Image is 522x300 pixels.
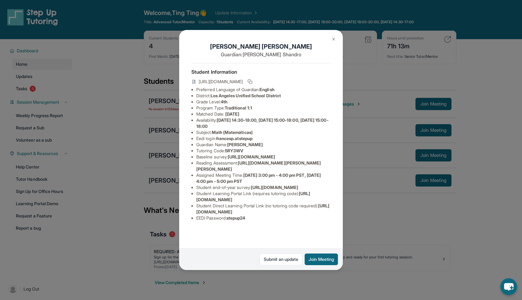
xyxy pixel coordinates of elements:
[196,203,331,215] li: Student Direct Learning Portal Link (no tutoring code required) :
[196,87,331,93] li: Preferred Language of Guardian:
[196,93,331,99] li: District:
[196,105,331,111] li: Program Type:
[211,93,281,98] span: Los Angeles Unified School District
[227,142,263,147] span: [PERSON_NAME]
[227,215,245,220] span: stepup24
[196,111,331,117] li: Matched Date:
[196,215,331,221] li: EEDI Password :
[225,111,239,117] span: [DATE]
[196,154,331,160] li: Baseline survey :
[500,278,517,295] button: chat-button
[191,68,331,76] h4: Student Information
[196,191,331,203] li: Student Learning Portal Link (requires tutoring code) :
[196,99,331,105] li: Grade Level:
[246,78,254,85] button: Copy link
[196,160,331,172] li: Reading Assessment :
[196,160,321,172] span: [URL][DOMAIN_NAME][PERSON_NAME][PERSON_NAME]
[260,254,302,265] a: Submit an update
[225,105,252,110] span: Traditional 1:1
[191,42,331,51] h1: [PERSON_NAME] [PERSON_NAME]
[225,148,243,153] span: 5RY3WV
[196,172,321,184] span: [DATE] 3:00 pm - 4:00 pm PST, [DATE] 4:00 pm - 5:00 pm PST
[196,129,331,135] li: Subject :
[228,154,275,159] span: [URL][DOMAIN_NAME]
[196,142,331,148] li: Guardian Name :
[221,99,227,104] span: 4th
[196,148,331,154] li: Tutoring Code :
[259,87,274,92] span: English
[251,185,298,190] span: [URL][DOMAIN_NAME]
[196,184,331,191] li: Student end-of-year survey :
[191,51,331,58] p: Guardian: [PERSON_NAME] Shandro
[196,172,331,184] li: Assigned Meeting Time :
[216,136,252,141] span: francesp.atstepup
[196,117,328,129] span: [DATE] 14:30-18:00, [DATE] 15:00-18:00, [DATE] 15:00-18:00
[331,37,336,42] img: Close Icon
[196,117,331,129] li: Availability:
[196,135,331,142] li: Eedi login :
[305,254,338,265] button: Join Meeting
[212,130,253,135] span: Math (Matemáticas)
[199,79,243,85] span: [URL][DOMAIN_NAME]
